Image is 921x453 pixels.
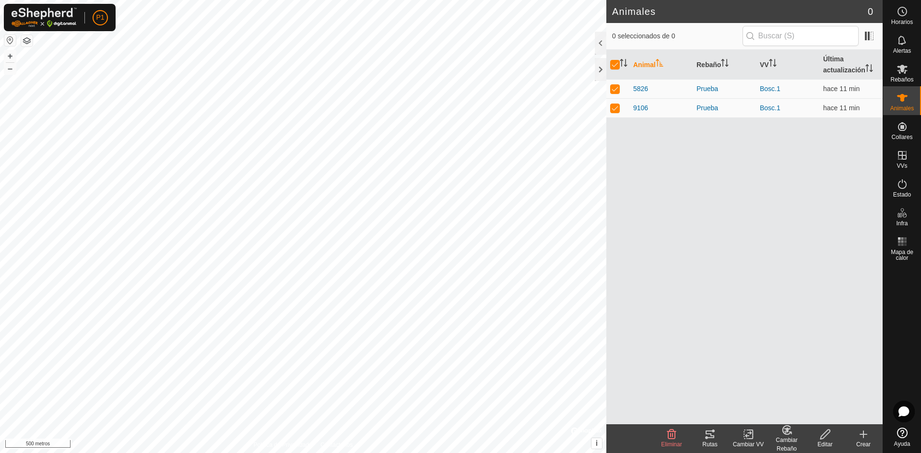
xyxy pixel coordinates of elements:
p-sorticon: Activar para ordenar [620,60,627,68]
font: 9106 [633,104,648,112]
font: Estado [893,191,911,198]
font: Contáctanos [320,441,353,448]
font: Cambiar VV [733,441,764,448]
font: Prueba [697,104,718,112]
font: Rebaños [890,76,913,83]
a: Bosc.1 [760,85,780,93]
p-sorticon: Activar para ordenar [865,66,873,73]
p-sorticon: Activar para ordenar [769,60,777,68]
a: Ayuda [883,424,921,451]
font: VV [760,61,769,69]
font: Ayuda [894,441,910,447]
button: Capas del Mapa [21,35,33,46]
font: Rutas [702,441,717,448]
font: Editar [817,441,832,448]
font: 0 [868,6,873,17]
button: + [4,50,16,62]
font: Prueba [697,85,718,93]
font: Mapa de calor [891,249,913,261]
p-sorticon: Activar para ordenar [721,60,729,68]
button: i [591,438,602,449]
img: Logotipo de Gallagher [12,8,77,27]
button: – [4,63,16,74]
font: Infra [896,220,908,227]
a: Contáctanos [320,441,353,449]
font: VVs [897,163,907,169]
font: i [596,439,598,447]
a: Bosc.1 [760,104,780,112]
font: Eliminar [661,441,682,448]
font: Animal [633,61,656,69]
font: Collares [891,134,912,140]
font: Política de Privacidad [254,441,309,448]
button: Restablecer mapa [4,35,16,46]
font: hace 11 min [823,85,860,93]
span: 18 de agosto de 2025, 7:48 [823,104,860,112]
font: Alertas [893,47,911,54]
input: Buscar (S) [743,26,859,46]
a: Política de Privacidad [254,441,309,449]
font: Horarios [891,19,913,25]
font: Animales [612,6,656,17]
font: Animales [890,105,914,112]
font: Cambiar Rebaño [776,437,797,452]
font: Crear [856,441,871,448]
p-sorticon: Activar para ordenar [656,60,663,68]
font: Rebaño [697,61,721,69]
span: 18 de agosto de 2025, 7:48 [823,85,860,93]
font: Última actualización [823,55,865,74]
font: – [8,63,12,73]
font: 5826 [633,85,648,93]
font: hace 11 min [823,104,860,112]
font: + [8,51,13,61]
font: 0 seleccionados de 0 [612,32,675,40]
font: P1 [96,13,104,21]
